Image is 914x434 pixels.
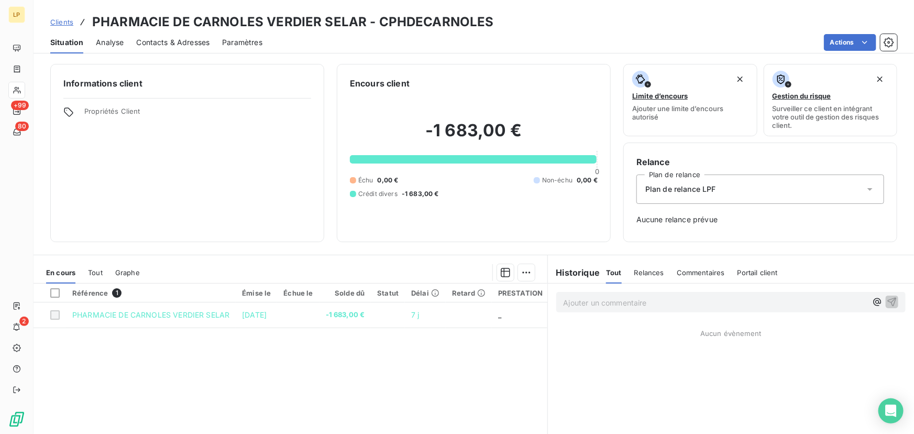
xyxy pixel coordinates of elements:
span: Paramètres [222,37,262,48]
h6: Encours client [350,77,410,90]
span: Contacts & Adresses [136,37,210,48]
button: Limite d’encoursAjouter une limite d’encours autorisé [623,64,757,136]
div: Référence [72,288,229,298]
span: 80 [15,122,29,131]
span: Gestion du risque [773,92,831,100]
button: Gestion du risqueSurveiller ce client en intégrant votre outil de gestion des risques client. [764,64,898,136]
span: PHARMACIE DE CARNOLES VERDIER SELAR [72,310,229,319]
span: 2 [19,317,29,326]
span: Aucun évènement [700,329,761,338]
span: Graphe [115,268,140,277]
span: Portail client [737,268,778,277]
span: Clients [50,18,73,26]
span: Propriétés Client [84,107,311,122]
span: Plan de relance LPF [645,184,716,194]
span: Situation [50,37,83,48]
span: [DATE] [242,310,267,319]
span: Ajouter une limite d’encours autorisé [632,104,748,121]
span: En cours [46,268,75,277]
div: PRESTATION [498,289,543,297]
span: 0 [595,167,599,176]
span: Relances [634,268,664,277]
span: Limite d’encours [632,92,688,100]
span: Non-échu [542,176,572,185]
span: Crédit divers [358,189,398,199]
span: Tout [606,268,622,277]
div: Open Intercom Messenger [878,398,904,424]
div: Retard [452,289,486,297]
h2: -1 683,00 € [350,120,598,151]
span: 0,00 € [378,176,399,185]
h3: PHARMACIE DE CARNOLES VERDIER SELAR - CPHDECARNOLES [92,13,494,31]
button: Actions [824,34,876,51]
h6: Relance [636,156,884,168]
span: Tout [88,268,103,277]
span: Surveiller ce client en intégrant votre outil de gestion des risques client. [773,104,889,129]
span: _ [498,310,501,319]
div: Émise le [242,289,271,297]
span: 1 [112,288,122,298]
div: Statut [377,289,399,297]
div: LP [8,6,25,23]
span: 0,00 € [577,176,598,185]
span: -1 683,00 € [402,189,439,199]
span: Aucune relance prévue [636,214,884,225]
div: Solde dû [326,289,365,297]
div: Délai [411,289,439,297]
span: Échu [358,176,373,185]
span: +99 [11,101,29,110]
a: Clients [50,17,73,27]
h6: Historique [548,266,600,279]
span: Commentaires [677,268,725,277]
span: -1 683,00 € [326,310,365,320]
span: 7 j [411,310,419,319]
h6: Informations client [63,77,311,90]
span: Analyse [96,37,124,48]
img: Logo LeanPay [8,411,25,428]
div: Échue le [283,289,313,297]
